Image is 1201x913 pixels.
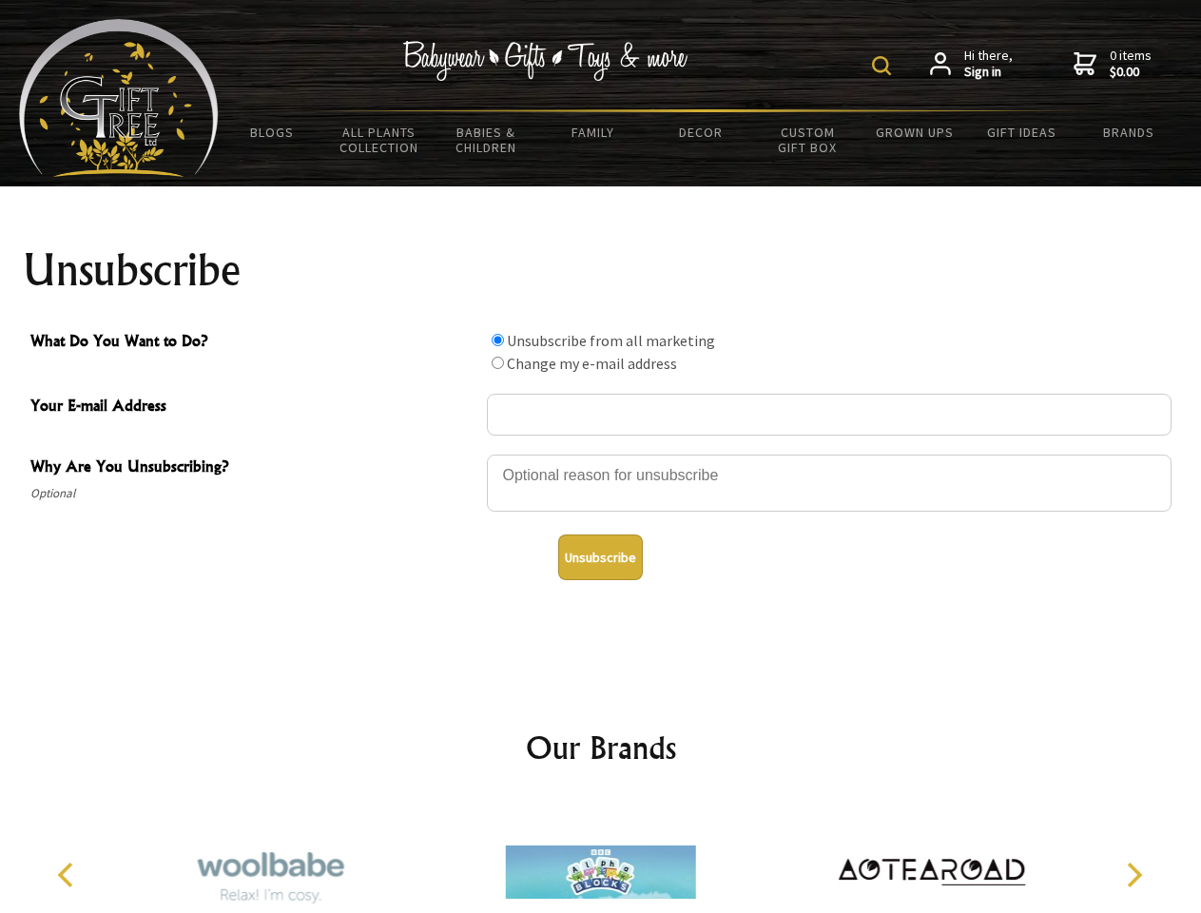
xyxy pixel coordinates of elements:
[558,534,643,580] button: Unsubscribe
[30,394,477,421] span: Your E-mail Address
[968,112,1075,152] a: Gift Ideas
[433,112,540,167] a: Babies & Children
[487,394,1172,436] input: Your E-mail Address
[964,48,1013,81] span: Hi there,
[507,331,715,350] label: Unsubscribe from all marketing
[1074,48,1152,81] a: 0 items$0.00
[326,112,434,167] a: All Plants Collection
[48,854,89,896] button: Previous
[540,112,648,152] a: Family
[30,482,477,505] span: Optional
[1113,854,1154,896] button: Next
[507,354,677,373] label: Change my e-mail address
[964,64,1013,81] strong: Sign in
[38,725,1164,770] h2: Our Brands
[754,112,862,167] a: Custom Gift Box
[219,112,326,152] a: BLOGS
[872,56,891,75] img: product search
[23,247,1179,293] h1: Unsubscribe
[1075,112,1183,152] a: Brands
[492,357,504,369] input: What Do You Want to Do?
[30,329,477,357] span: What Do You Want to Do?
[487,455,1172,512] textarea: Why Are You Unsubscribing?
[930,48,1013,81] a: Hi there,Sign in
[30,455,477,482] span: Why Are You Unsubscribing?
[492,334,504,346] input: What Do You Want to Do?
[861,112,968,152] a: Grown Ups
[19,19,219,177] img: Babyware - Gifts - Toys and more...
[1110,47,1152,81] span: 0 items
[1110,64,1152,81] strong: $0.00
[647,112,754,152] a: Decor
[403,41,688,81] img: Babywear - Gifts - Toys & more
